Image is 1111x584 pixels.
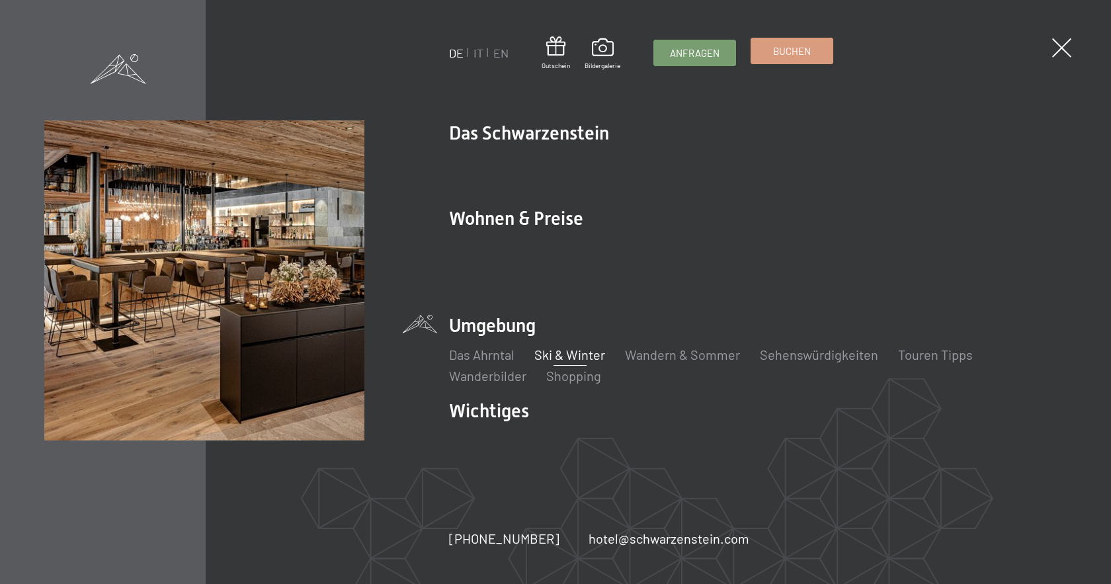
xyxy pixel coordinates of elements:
[449,530,559,546] span: [PHONE_NUMBER]
[449,46,464,60] a: DE
[449,347,514,362] a: Das Ahrntal
[751,38,833,63] a: Buchen
[542,61,570,70] span: Gutschein
[585,61,620,70] span: Bildergalerie
[670,46,720,60] span: Anfragen
[542,36,570,70] a: Gutschein
[760,347,878,362] a: Sehenswürdigkeiten
[589,529,749,548] a: hotel@schwarzenstein.com
[473,46,483,60] a: IT
[625,347,740,362] a: Wandern & Sommer
[493,46,509,60] a: EN
[654,40,735,65] a: Anfragen
[546,368,601,384] a: Shopping
[773,44,811,58] span: Buchen
[449,529,559,548] a: [PHONE_NUMBER]
[534,347,605,362] a: Ski & Winter
[898,347,973,362] a: Touren Tipps
[585,38,620,70] a: Bildergalerie
[449,368,526,384] a: Wanderbilder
